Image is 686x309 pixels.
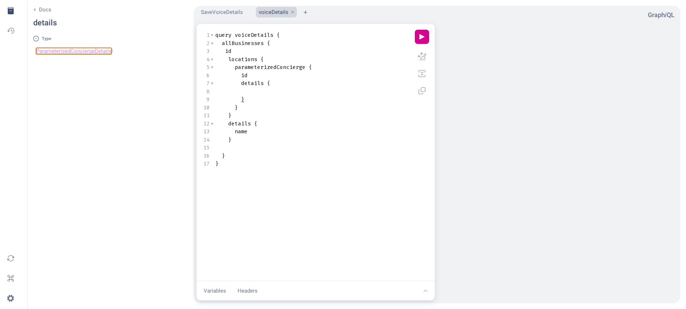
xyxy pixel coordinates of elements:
[202,31,210,39] div: 1
[288,7,297,18] button: Close Tab
[33,36,184,41] div: Type
[202,128,210,136] div: 13
[222,152,225,159] span: }
[235,104,238,111] span: }
[228,136,232,143] span: }
[648,11,675,19] a: GraphiQL
[241,80,264,87] span: details
[415,84,429,98] button: Copy query (Shift-Ctrl-C)
[202,55,210,64] div: 4
[415,30,429,44] button: Execute query (Ctrl-Enter)
[228,112,232,119] span: }
[225,48,232,55] span: id
[202,111,210,120] div: 11
[36,48,111,54] a: ParameterizedConciergeDetails
[233,284,262,298] button: Headers
[33,6,184,55] section: Documentation Explorer
[3,270,19,286] button: Open short keys dialog
[202,39,210,48] div: 2
[256,7,288,18] button: voiceDetails
[202,144,210,152] div: 15
[228,56,257,63] span: locations
[202,104,210,112] div: 10
[254,120,257,127] span: {
[415,66,429,81] button: Merge fragments into query (Shift-Ctrl-M)
[665,11,667,19] em: i
[33,6,57,14] a: Go back to Docs
[194,3,314,22] ul: Select active operation
[260,56,264,63] span: {
[309,64,312,71] span: {
[202,63,210,71] div: 5
[267,80,270,87] span: {
[415,49,429,64] button: Prettify query (Shift-Ctrl-P)
[202,79,210,88] div: 7
[228,120,251,127] span: details
[235,128,248,135] span: name
[33,17,57,29] div: details
[241,96,244,103] span: }
[215,160,219,167] span: }
[202,71,210,80] div: 6
[235,31,273,39] span: voiceDetails
[3,250,19,266] button: Re-fetch GraphQL schema
[235,64,305,71] span: parameterizedConcierge
[419,284,432,298] button: Show editor tools
[202,88,210,96] div: 8
[36,47,184,55] div: !
[194,24,680,303] div: voiceDetails
[202,152,210,160] div: 16
[198,7,243,18] button: SaveVoiceDetails
[241,72,248,79] span: id
[3,3,19,19] button: Hide Documentation Explorer
[202,160,210,168] div: 17
[3,23,19,39] button: Show History
[202,47,210,55] div: 3
[202,120,210,128] div: 12
[197,24,435,281] section: Query Editor
[439,24,677,300] section: Result Window
[277,31,280,39] span: {
[222,40,264,47] span: allBusinesses
[202,136,210,144] div: 14
[415,30,429,275] div: Editor Commands
[267,40,270,47] span: {
[215,31,232,39] span: query
[202,95,210,104] div: 9
[301,8,310,16] button: Add tab
[3,290,19,306] button: Open settings dialog
[199,284,230,298] button: Variables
